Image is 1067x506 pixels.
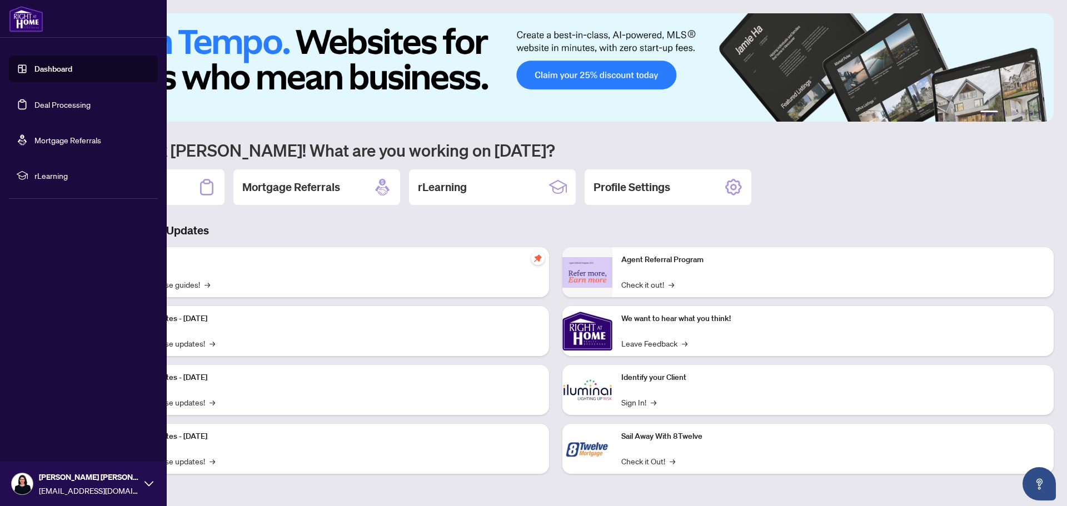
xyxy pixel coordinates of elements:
p: Self-Help [117,254,540,266]
img: We want to hear what you think! [562,306,612,356]
span: → [210,455,215,467]
span: → [210,396,215,408]
p: Agent Referral Program [621,254,1045,266]
img: Slide 0 [58,13,1054,122]
button: 4 [1020,111,1025,115]
p: Sail Away With 8Twelve [621,430,1045,443]
span: → [682,337,687,349]
img: Identify your Client [562,365,612,415]
button: Open asap [1023,467,1056,500]
p: Platform Updates - [DATE] [117,430,540,443]
img: logo [9,6,43,32]
a: Mortgage Referrals [34,135,101,145]
span: [PERSON_NAME] [PERSON_NAME] [39,471,139,483]
span: [EMAIL_ADDRESS][DOMAIN_NAME] [39,484,139,497]
button: 1 [980,111,998,115]
span: pushpin [531,252,545,265]
img: Agent Referral Program [562,257,612,288]
span: rLearning [34,169,150,182]
h2: rLearning [418,179,467,195]
a: Sign In!→ [621,396,656,408]
button: 2 [1003,111,1007,115]
p: We want to hear what you think! [621,313,1045,325]
button: 5 [1029,111,1034,115]
span: → [205,278,210,290]
span: → [669,278,674,290]
h2: Profile Settings [594,179,670,195]
span: → [670,455,675,467]
p: Identify your Client [621,372,1045,384]
a: Check it out!→ [621,278,674,290]
img: Profile Icon [12,473,33,494]
span: → [651,396,656,408]
span: → [210,337,215,349]
button: 3 [1011,111,1016,115]
a: Dashboard [34,64,72,74]
p: Platform Updates - [DATE] [117,372,540,384]
h3: Brokerage & Industry Updates [58,223,1054,238]
h1: Welcome back [PERSON_NAME]! What are you working on [DATE]? [58,139,1054,161]
a: Leave Feedback→ [621,337,687,349]
a: Deal Processing [34,99,91,109]
a: Check it Out!→ [621,455,675,467]
p: Platform Updates - [DATE] [117,313,540,325]
img: Sail Away With 8Twelve [562,424,612,474]
button: 6 [1038,111,1043,115]
h2: Mortgage Referrals [242,179,340,195]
